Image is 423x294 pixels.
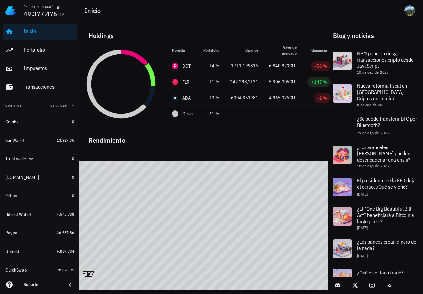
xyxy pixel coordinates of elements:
[72,156,74,161] span: 0
[357,115,417,128] span: ¿Se puede transferir BTC por Bluetooth?
[203,94,219,101] div: 10 %
[311,48,331,53] span: Ganancia
[328,234,423,263] a: ¿Los bancos crean dinero de la nada? [DATE]
[295,111,297,117] span: -
[357,50,414,69] span: NPM pone en riesgo transacciones cripto desde JavaScript
[357,102,386,107] span: 8 de sep de 2025
[24,65,74,71] div: Impuestos
[167,42,198,58] th: Moneda
[203,110,219,117] div: 61 %
[172,63,178,69] div: DOT-icon
[328,111,423,140] a: ¿Se puede transferir BTC por Bluetooth? 29 de ago de 2025
[357,192,368,197] span: [DATE]
[72,193,74,198] span: 0
[3,98,77,114] button: CuentasTotal CLP
[5,175,39,180] div: [DOMAIN_NAME]
[357,70,389,75] span: 10 de sep de 2025
[83,130,324,146] div: Rendimiento
[57,249,74,254] span: 6.887.784
[3,151,77,167] a: Trust wallet 0
[357,205,414,225] span: ¿El “One Big Beautiful Bill Act” beneficiará a Bitcoin a largo plazo?
[3,114,77,130] a: CoinEx 0
[57,138,74,143] span: 13.927,35
[230,78,258,85] div: 242.298,2131
[3,79,77,95] a: Transacciones
[57,212,74,217] span: 4.545.788
[3,225,77,241] a: Paypal 26.667,86
[269,63,289,69] span: 6.840.823
[24,9,57,18] span: 49.377.476
[48,104,67,108] span: Total CLP
[357,238,416,251] span: ¿Los bancos crean dinero de la nada?
[72,175,74,180] span: 0
[85,5,104,16] h1: Inicio
[24,84,74,90] div: Transacciones
[318,95,327,101] div: -2 %
[57,267,74,272] span: 28.828,95
[328,46,423,79] a: NPM pone en riesgo transacciones cripto desde JavaScript 10 de sep de 2025
[264,42,302,58] th: Valor de mercado
[203,63,219,69] div: 14 %
[24,47,74,53] div: Portafolio
[328,25,423,46] div: Blog y noticias
[328,140,423,173] a: ¿Los aranceles [PERSON_NAME] pueden desencadenar una crisis? 18 de ago de 2025
[3,42,77,58] a: Portafolio
[357,177,416,190] span: El presidente de la FED deja el cargo: ¿Qué se viene?
[328,202,423,234] a: ¿El “One Big Beautiful Bill Act” beneficiará a Bitcoin a largo plazo? [DATE]
[5,138,24,143] div: Sui Wallet
[230,63,258,69] div: 1711,199816
[3,188,77,204] a: ZilPay 0
[225,42,264,58] th: Balance
[72,119,74,124] span: 0
[5,249,19,254] div: Uphold
[182,110,193,117] span: Otros
[83,271,94,277] a: Charting by TradingView
[357,225,368,230] span: [DATE]
[172,95,178,101] div: ADA-icon
[328,263,423,292] a: ¿Qué es el taco trade?
[57,12,65,18] span: CLP
[24,282,61,287] div: Soporte
[24,28,74,34] div: Inicio
[24,4,53,10] div: [PERSON_NAME]
[5,156,28,162] div: Trust wallet
[3,132,77,148] a: Sui Wallet 13.927,35
[311,79,327,85] div: +147 %
[5,193,17,199] div: ZilPay
[5,212,31,217] div: Bifrost Wallet
[182,79,190,85] div: FLR
[3,61,77,77] a: Impuestos
[182,95,191,101] div: ADA
[203,78,219,85] div: 11 %
[289,79,297,85] span: CLP
[3,24,77,40] a: Inicio
[357,253,368,258] span: [DATE]
[230,94,258,101] div: 6004,351981
[328,79,423,111] a: Nueva reforma fiscal en [GEOGRAPHIC_DATA]: Criptos en la mira 8 de sep de 2025
[3,169,77,185] a: [DOMAIN_NAME] 0
[357,269,404,276] span: ¿Qué es el taco trade?
[357,144,410,163] span: ¿Los aranceles [PERSON_NAME] pueden desencadenar una crisis?
[182,63,191,69] div: DOT
[269,79,289,85] span: 5.306.005
[357,163,389,168] span: 18 de ago de 2025
[257,111,258,117] span: -
[57,230,74,235] span: 26.667,86
[404,5,415,16] div: avatar
[289,95,297,101] span: CLP
[269,95,289,101] span: 4.965.075
[198,42,225,58] th: Portafolio
[5,267,27,273] div: QuickSwap
[357,130,389,135] span: 29 de ago de 2025
[5,119,19,125] div: CoinEx
[5,230,19,236] div: Paypal
[5,5,16,16] img: LedgiFi
[328,173,423,202] a: El presidente de la FED deja el cargo: ¿Qué se viene? [DATE]
[3,262,77,278] a: QuickSwap 28.828,95
[3,243,77,259] a: Uphold 6.887.784
[3,206,77,222] a: Bifrost Wallet 4.545.788
[172,79,178,85] div: FLR-icon
[289,63,297,69] span: CLP
[357,82,407,102] span: Nueva reforma fiscal en [GEOGRAPHIC_DATA]: Criptos en la mira
[315,63,327,69] div: -58 %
